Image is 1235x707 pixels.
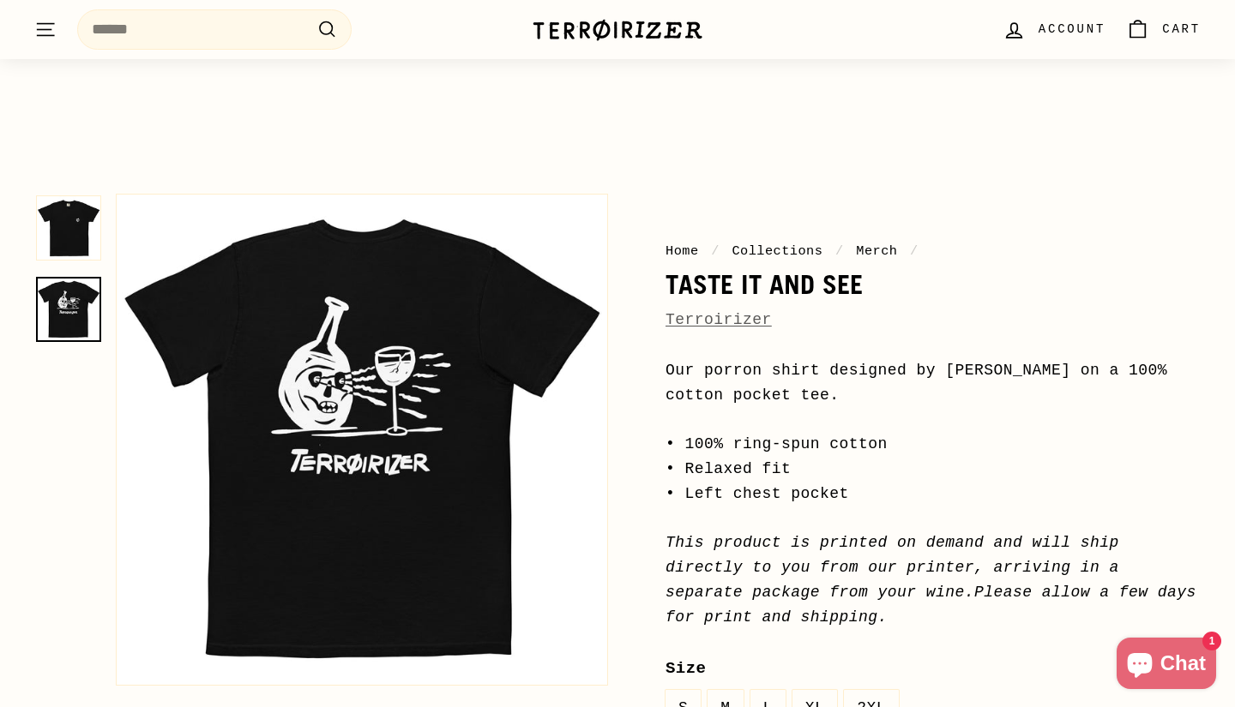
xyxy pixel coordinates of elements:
span: / [906,243,923,259]
span: / [831,243,848,259]
label: Size [666,656,1201,681]
span: Cart [1162,20,1201,39]
p: Our porron shirt designed by [PERSON_NAME] on a 100% cotton pocket tee. • 100% ring-spun cotton •... [666,358,1201,630]
img: Taste it and See [36,195,101,261]
a: Merch [856,243,897,259]
a: Account [992,4,1116,55]
a: Taste it and See [36,277,101,342]
a: Home [666,243,699,259]
a: Cart [1116,4,1211,55]
inbox-online-store-chat: Shopify online store chat [1111,638,1221,693]
a: Collections [732,243,822,259]
em: This product is printed on demand and will ship directly to you from our printer, arriving in a s... [666,534,1196,625]
h1: Taste it and See [666,270,1201,299]
span: / [707,243,724,259]
span: Account [1039,20,1105,39]
nav: breadcrumbs [666,241,1201,261]
a: Terroirizer [666,311,772,328]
